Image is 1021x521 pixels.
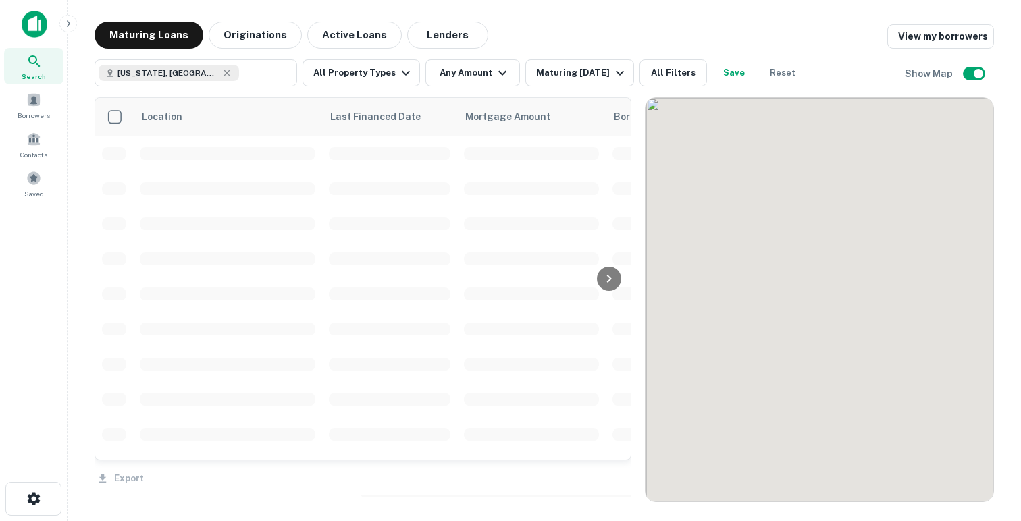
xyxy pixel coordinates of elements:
button: All Filters [639,59,707,86]
th: Last Financed Date [322,98,457,136]
a: Search [4,48,63,84]
button: Lenders [407,22,488,49]
th: Mortgage Amount [457,98,606,136]
button: Active Loans [307,22,402,49]
div: 0 0 [646,98,993,501]
th: Location [133,98,322,136]
button: All Property Types [303,59,420,86]
span: Location [141,109,200,125]
a: Saved [4,165,63,202]
h6: Show Map [905,66,955,81]
button: Originations [209,22,302,49]
span: Last Financed Date [330,109,438,125]
span: Mortgage Amount [465,109,568,125]
span: [US_STATE], [GEOGRAPHIC_DATA] [117,67,219,79]
img: capitalize-icon.png [22,11,47,38]
span: Contacts [20,149,47,160]
span: Saved [24,188,44,199]
a: Contacts [4,126,63,163]
button: Any Amount [425,59,520,86]
a: Borrowers [4,87,63,124]
button: Reset [761,59,804,86]
div: Maturing [DATE] [536,65,628,81]
a: View my borrowers [887,24,994,49]
button: Maturing Loans [95,22,203,49]
button: Maturing [DATE] [525,59,634,86]
span: Borrowers [18,110,50,121]
span: Search [22,71,46,82]
iframe: Chat Widget [953,413,1021,478]
button: Save your search to get updates of matches that match your search criteria. [712,59,756,86]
